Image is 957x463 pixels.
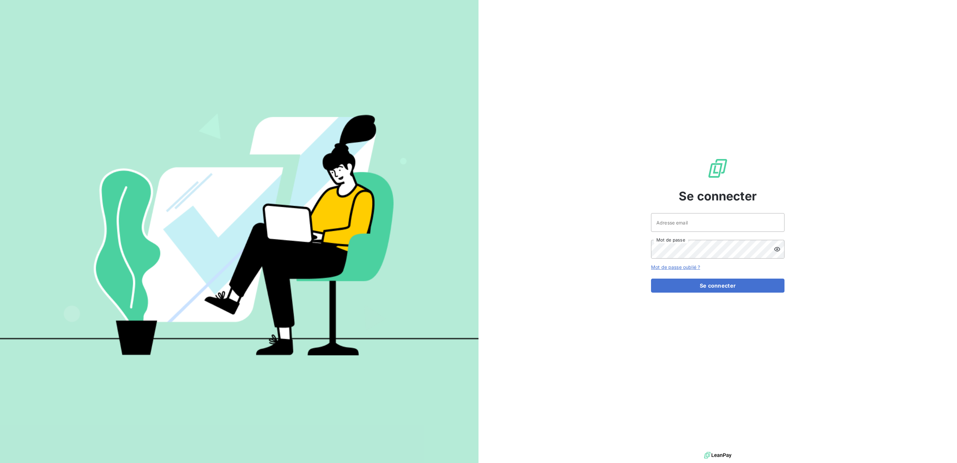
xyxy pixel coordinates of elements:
img: logo [704,450,731,460]
span: Se connecter [679,187,757,205]
img: Logo LeanPay [707,158,728,179]
a: Mot de passe oublié ? [651,264,700,270]
input: placeholder [651,213,784,232]
button: Se connecter [651,279,784,293]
